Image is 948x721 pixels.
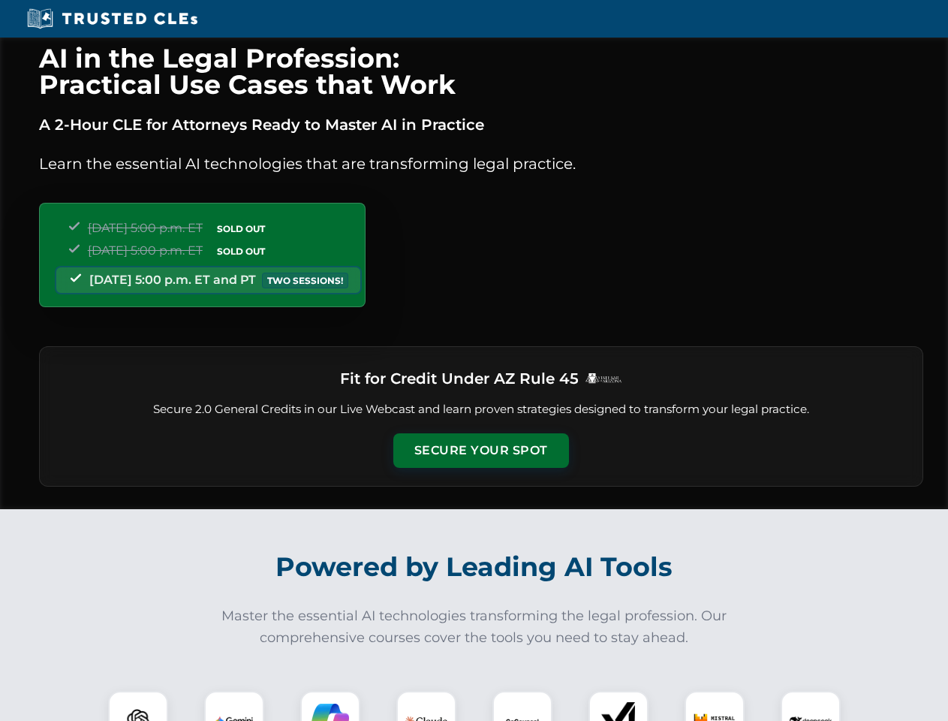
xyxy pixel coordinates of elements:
[39,113,923,137] p: A 2-Hour CLE for Attorneys Ready to Master AI in Practice
[212,243,270,259] span: SOLD OUT
[39,152,923,176] p: Learn the essential AI technologies that are transforming legal practice.
[58,401,904,418] p: Secure 2.0 General Credits in our Live Webcast and learn proven strategies designed to transform ...
[212,221,270,237] span: SOLD OUT
[212,605,737,649] p: Master the essential AI technologies transforming the legal profession. Our comprehensive courses...
[39,45,923,98] h1: AI in the Legal Profession: Practical Use Cases that Work
[340,365,579,392] h3: Fit for Credit Under AZ Rule 45
[59,541,890,593] h2: Powered by Leading AI Tools
[88,243,203,258] span: [DATE] 5:00 p.m. ET
[585,373,622,384] img: Logo
[393,433,569,468] button: Secure Your Spot
[88,221,203,235] span: [DATE] 5:00 p.m. ET
[23,8,202,30] img: Trusted CLEs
